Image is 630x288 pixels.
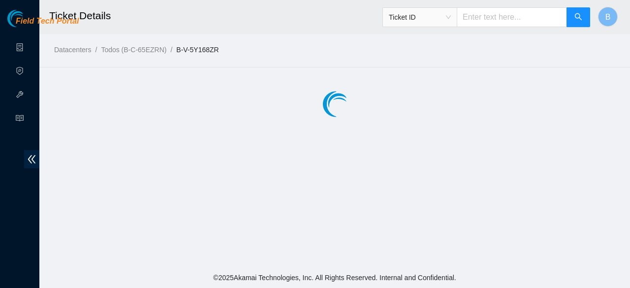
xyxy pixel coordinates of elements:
a: B-V-5Y168ZR [176,46,219,54]
span: read [16,110,24,129]
footer: © 2025 Akamai Technologies, Inc. All Rights Reserved. Internal and Confidential. [39,267,630,288]
span: Ticket ID [389,10,451,25]
span: Field Tech Portal [16,17,79,26]
span: B [605,11,611,23]
span: double-left [24,150,39,168]
input: Enter text here... [457,7,567,27]
button: B [598,7,618,27]
a: Akamai TechnologiesField Tech Portal [7,18,79,31]
button: search [567,7,590,27]
a: Datacenters [54,46,91,54]
span: search [574,13,582,22]
a: Todos (B-C-65EZRN) [101,46,166,54]
span: / [170,46,172,54]
img: Akamai Technologies [7,10,50,27]
span: / [95,46,97,54]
